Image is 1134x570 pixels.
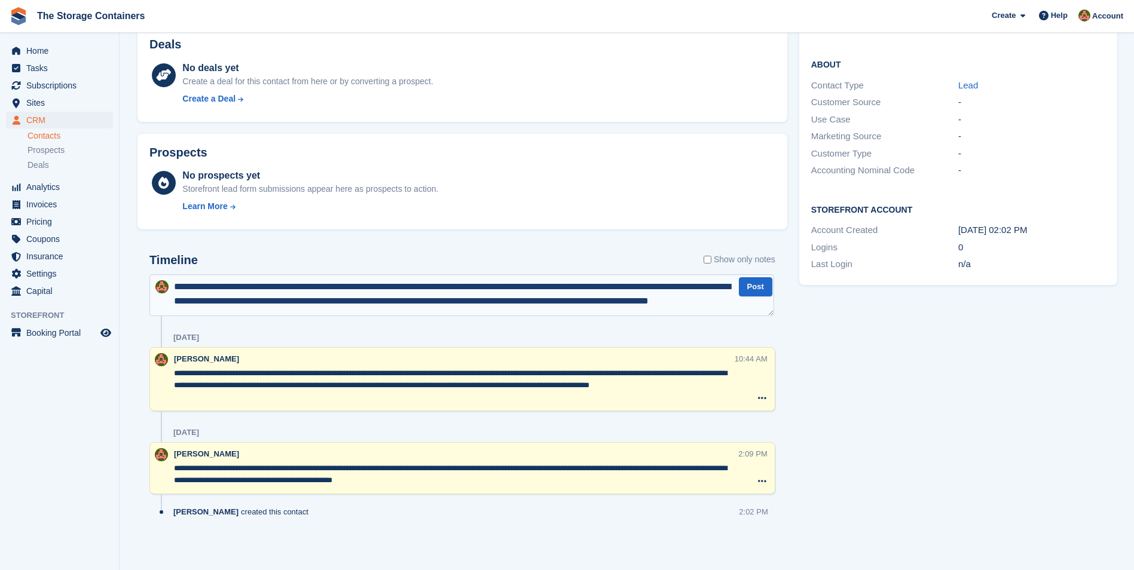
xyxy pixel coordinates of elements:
[182,168,438,183] div: No prospects yet
[182,61,433,75] div: No deals yet
[182,93,236,105] div: Create a Deal
[10,7,27,25] img: stora-icon-8386f47178a22dfd0bd8f6a31ec36ba5ce8667c1dd55bd0f319d3a0aa187defe.svg
[739,506,768,517] div: 2:02 PM
[174,354,239,363] span: [PERSON_NAME]
[738,448,767,459] div: 2:09 PM
[155,280,169,293] img: Kirsty Simpson
[32,6,149,26] a: The Storage Containers
[6,324,113,341] a: menu
[811,79,958,93] div: Contact Type
[958,130,1105,143] div: -
[182,200,438,213] a: Learn More
[958,147,1105,161] div: -
[174,449,239,458] span: [PERSON_NAME]
[27,144,113,157] a: Prospects
[26,213,98,230] span: Pricing
[26,94,98,111] span: Sites
[6,94,113,111] a: menu
[1051,10,1068,22] span: Help
[27,160,49,171] span: Deals
[958,258,1105,271] div: n/a
[6,196,113,213] a: menu
[811,164,958,177] div: Accounting Nominal Code
[182,200,227,213] div: Learn More
[704,253,775,266] label: Show only notes
[26,248,98,265] span: Insurance
[704,253,711,266] input: Show only notes
[6,265,113,282] a: menu
[26,179,98,195] span: Analytics
[811,113,958,127] div: Use Case
[6,112,113,128] a: menu
[99,326,113,340] a: Preview store
[26,60,98,76] span: Tasks
[6,42,113,59] a: menu
[811,223,958,237] div: Account Created
[811,58,1105,70] h2: About
[182,183,438,195] div: Storefront lead form submissions appear here as prospects to action.
[958,223,1105,237] div: [DATE] 02:02 PM
[182,93,433,105] a: Create a Deal
[27,145,65,156] span: Prospects
[149,146,207,160] h2: Prospects
[1078,10,1090,22] img: Kirsty Simpson
[811,241,958,255] div: Logins
[958,241,1105,255] div: 0
[958,96,1105,109] div: -
[27,130,113,142] a: Contacts
[811,203,1105,215] h2: Storefront Account
[6,231,113,247] a: menu
[811,147,958,161] div: Customer Type
[26,231,98,247] span: Coupons
[811,258,958,271] div: Last Login
[149,38,181,51] h2: Deals
[811,96,958,109] div: Customer Source
[6,77,113,94] a: menu
[6,60,113,76] a: menu
[6,248,113,265] a: menu
[149,253,198,267] h2: Timeline
[958,164,1105,177] div: -
[992,10,1016,22] span: Create
[155,353,168,366] img: Kirsty Simpson
[182,75,433,88] div: Create a deal for this contact from here or by converting a prospect.
[958,80,978,90] a: Lead
[155,448,168,461] img: Kirsty Simpson
[1092,10,1123,22] span: Account
[26,77,98,94] span: Subscriptions
[735,353,768,364] div: 10:44 AM
[173,428,199,437] div: [DATE]
[26,265,98,282] span: Settings
[173,333,199,342] div: [DATE]
[27,159,113,171] a: Deals
[173,506,239,517] span: [PERSON_NAME]
[739,277,772,297] button: Post
[26,112,98,128] span: CRM
[26,324,98,341] span: Booking Portal
[6,179,113,195] a: menu
[958,113,1105,127] div: -
[6,213,113,230] a: menu
[173,506,314,517] div: created this contact
[6,283,113,299] a: menu
[11,309,119,321] span: Storefront
[26,283,98,299] span: Capital
[811,130,958,143] div: Marketing Source
[26,42,98,59] span: Home
[26,196,98,213] span: Invoices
